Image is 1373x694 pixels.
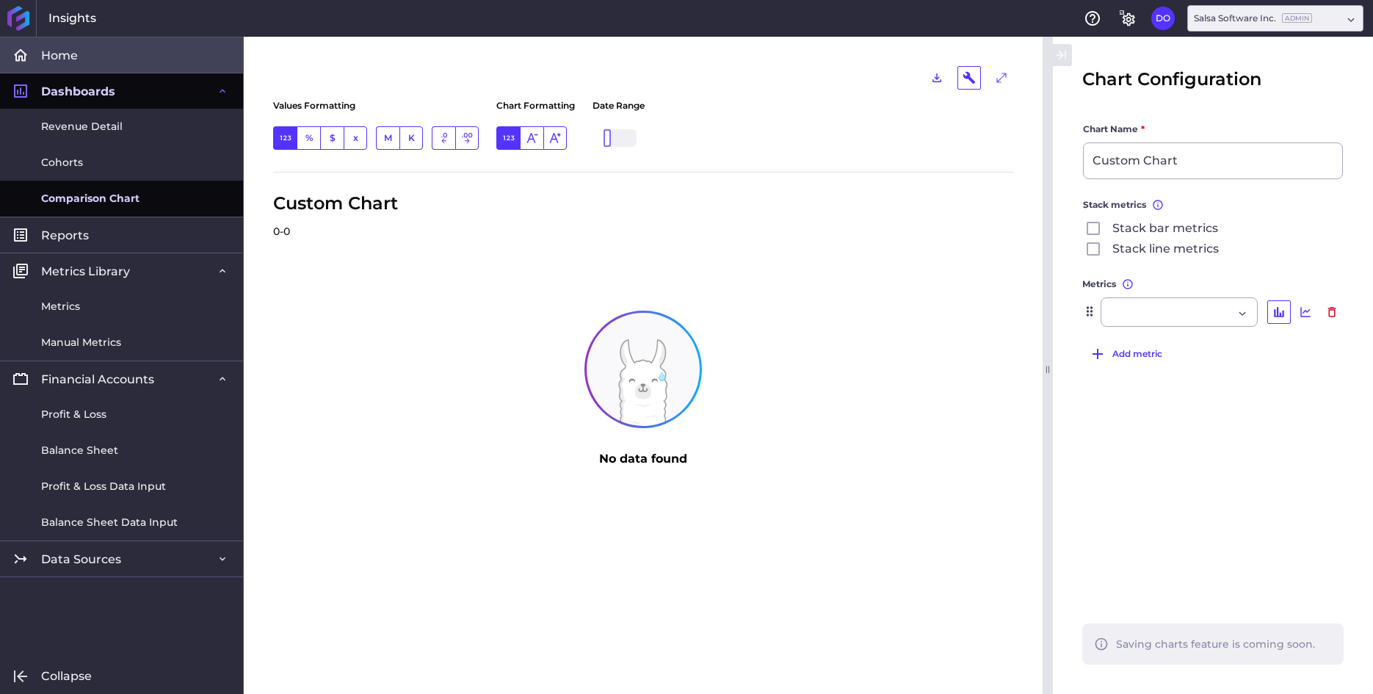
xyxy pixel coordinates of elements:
[1084,143,1342,178] input: Add chart name
[1116,635,1315,653] div: Saving charts feature is coming soon.
[1282,13,1312,23] ins: Admin
[1112,240,1219,258] span: Stack line metrics
[41,48,78,63] span: Home
[1101,297,1258,327] div: Dropdown select
[41,228,89,243] span: Reports
[496,101,575,110] div: Chart Formatting
[1116,7,1140,30] button: General Settings
[41,119,123,134] span: Revenue Detail
[41,552,121,567] span: Data Sources
[1082,277,1116,292] span: Metrics
[344,126,367,150] button: x
[1151,7,1175,30] button: User Menu
[273,190,398,240] div: Custom Chart
[41,479,166,494] span: Profit & Loss Data Input
[273,223,398,240] p: 0 - 0
[41,407,106,422] span: Profit & Loss
[1082,66,1344,93] div: Chart Configuration
[41,668,92,684] span: Collapse
[399,126,423,150] button: K
[41,443,118,458] span: Balance Sheet
[41,191,140,206] span: Comparison Chart
[599,450,687,468] p: No data found
[593,101,651,110] div: Date Range
[297,126,320,150] button: %
[273,101,355,110] div: Values Formatting
[41,264,130,279] span: Metrics Library
[41,84,115,99] span: Dashboards
[1083,198,1146,212] span: Stack metrics
[41,515,178,530] span: Balance Sheet Data Input
[41,372,154,387] span: Financial Accounts
[320,126,344,150] button: $
[1081,7,1104,30] button: Help
[1082,339,1169,369] button: Add metric
[1112,220,1218,237] span: Stack bar metrics
[1083,122,1138,137] span: Chart Name
[41,335,121,350] span: Manual Metrics
[1194,12,1312,25] div: Salsa Software Inc.
[41,155,83,170] span: Cohorts
[1187,5,1363,32] div: Dropdown select
[376,126,399,150] button: M
[41,299,80,314] span: Metrics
